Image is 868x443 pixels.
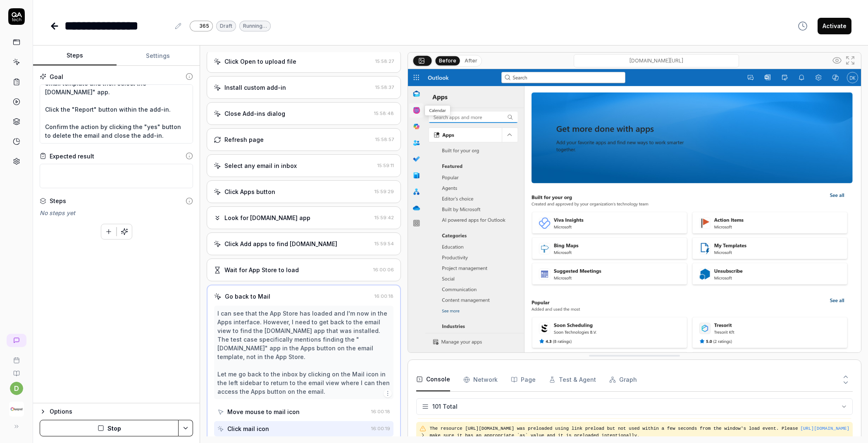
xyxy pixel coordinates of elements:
button: Before [436,56,460,65]
pre: The resource [URL][DOMAIN_NAME] was preloaded using link preload but not used within a few second... [429,425,800,439]
div: No steps yet [40,208,193,217]
time: 16:00:19 [371,426,390,431]
time: 16:00:06 [373,267,394,273]
button: Activate [818,18,851,34]
time: 15:59:11 [377,163,394,168]
div: I can see that the App Store has loaded and I'm now in the Apps interface. However, I need to get... [217,309,390,396]
button: Stop [40,420,179,436]
div: Running… [239,21,271,31]
time: 15:58:37 [375,84,394,90]
div: Click Open to upload file [224,57,296,66]
button: View version history [793,18,813,34]
button: Show all interative elements [830,54,844,67]
div: Go back to Mail [225,292,270,301]
img: Keepnet Logo [9,402,24,417]
div: Look for [DOMAIN_NAME] app [224,213,310,222]
div: Goal [50,72,63,81]
button: Move mouse to mail icon16:00:18 [214,404,393,419]
time: 15:59:54 [374,241,394,247]
button: Settings [117,46,200,66]
button: Graph [609,368,637,391]
div: Click Add apps to find [DOMAIN_NAME] [224,239,337,248]
button: After [461,56,481,65]
a: Documentation [3,364,29,377]
div: Refresh page [224,135,264,144]
button: Steps [33,46,117,66]
div: Click Apps button [224,187,275,196]
time: 16:00:18 [371,409,390,414]
div: Install custom add-in [224,83,286,92]
time: 15:58:27 [375,58,394,64]
button: d [10,382,23,395]
button: Keepnet Logo [3,395,29,418]
div: Select any email in inbox [224,161,297,170]
div: Move mouse to mail icon [227,407,300,416]
time: 15:59:29 [374,189,394,194]
img: Screenshot [408,69,861,352]
button: Click mail icon16:00:19 [214,421,393,436]
button: [URL][DOMAIN_NAME] [800,425,849,432]
a: 365 [190,20,213,31]
span: 365 [199,22,209,30]
div: Draft [216,21,236,31]
button: Network [463,368,498,391]
time: 15:58:57 [375,136,394,142]
a: Book a call with us [3,350,29,364]
time: 16:00:18 [374,293,393,299]
div: Close Add-ins dialog [224,109,285,118]
div: Options [50,407,193,417]
button: Console [416,368,450,391]
div: Click mail icon [227,424,269,433]
time: 15:58:48 [374,110,394,116]
button: Page [511,368,536,391]
button: Open in full screen [844,54,857,67]
div: Expected result [50,152,94,160]
button: Options [40,407,193,417]
time: 15:59:42 [374,215,394,220]
div: Steps [50,196,66,205]
a: New conversation [7,334,26,347]
div: Wait for App Store to load [224,266,299,274]
button: Test & Agent [549,368,596,391]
